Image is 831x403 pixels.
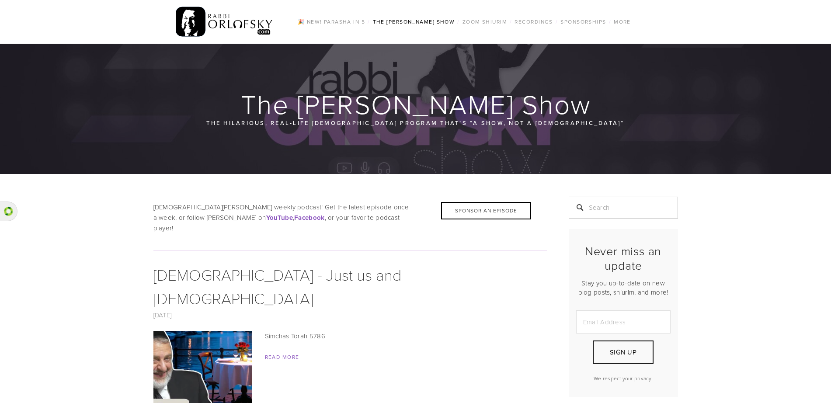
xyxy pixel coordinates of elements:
span: / [510,18,512,25]
img: RabbiOrlofsky.com [176,5,273,39]
a: [DATE] [153,310,172,320]
p: Stay you up-to-date on new blog posts, shiurim, and more! [576,278,671,297]
a: Sponsorships [558,16,608,28]
span: / [457,18,459,25]
div: Sponsor an Episode [441,202,531,219]
a: 🎉 NEW! Parasha in 5 [295,16,368,28]
span: / [368,18,370,25]
h2: Never miss an update [576,244,671,272]
a: The [PERSON_NAME] Show [370,16,458,28]
a: Facebook [294,213,324,222]
a: Zoom Shiurim [460,16,510,28]
p: We respect your privacy. [576,375,671,382]
input: Search [569,197,678,219]
span: / [556,18,558,25]
a: YouTube [266,213,293,222]
a: Read More [265,353,299,361]
p: Simchas Torah 5786 [153,331,547,341]
p: The hilarious, real-life [DEMOGRAPHIC_DATA] program that’s “a show, not a [DEMOGRAPHIC_DATA]“ [206,118,626,128]
p: [DEMOGRAPHIC_DATA][PERSON_NAME] weekly podcast! Get the latest episode once a week, or follow [PE... [153,202,547,233]
a: More [611,16,633,28]
span: Sign Up [610,347,636,357]
button: Sign Up [593,340,653,364]
span: / [609,18,611,25]
a: [DEMOGRAPHIC_DATA] - Just us and [DEMOGRAPHIC_DATA] [153,264,401,309]
h1: The [PERSON_NAME] Show [153,90,679,118]
input: Email Address [576,310,671,334]
a: Recordings [512,16,555,28]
